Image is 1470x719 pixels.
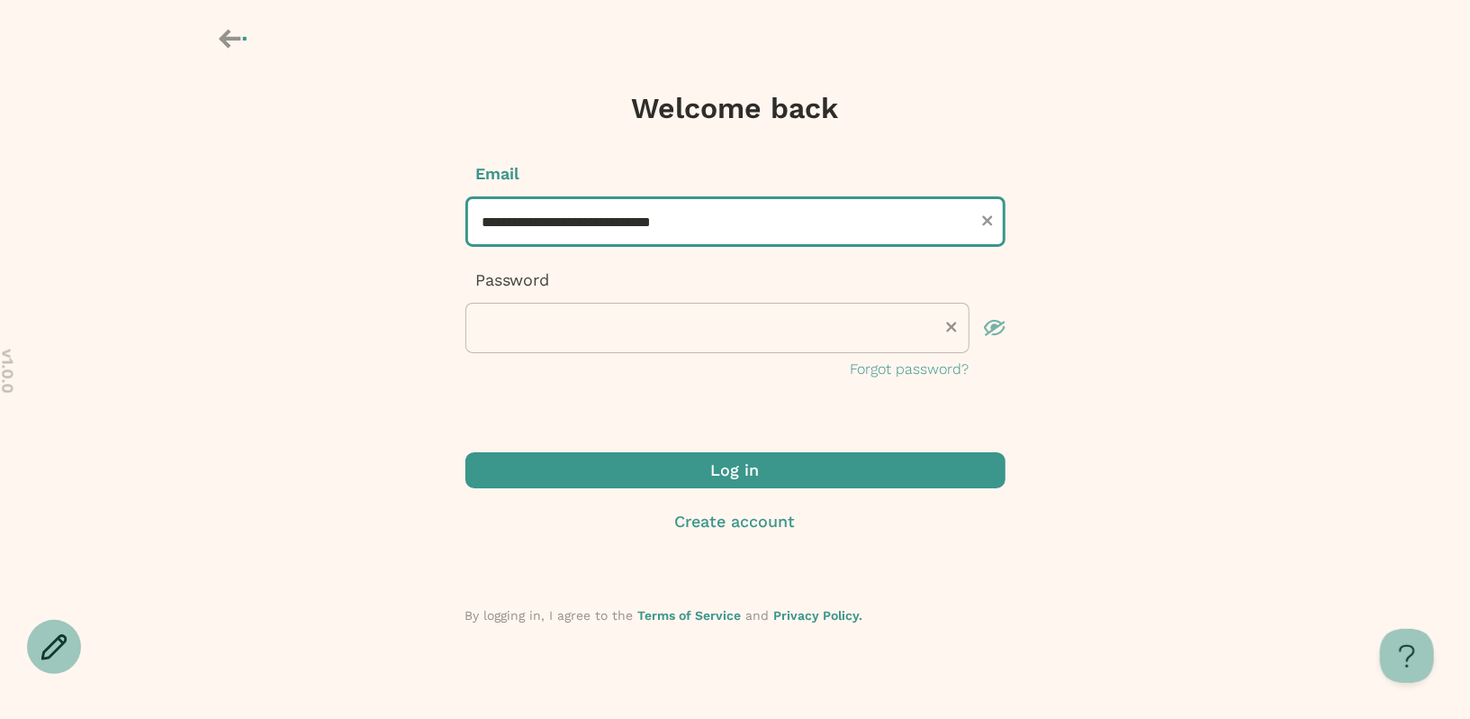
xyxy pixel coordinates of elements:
[632,90,839,126] h1: Welcome back
[465,268,1006,292] p: Password
[465,608,863,623] span: By logging in, I agree to the and
[851,359,969,380] button: Forgot password?
[465,510,1006,533] button: Create account
[638,608,742,623] a: Terms of Service
[465,162,1006,186] p: Email
[465,452,1006,488] button: Log in
[774,608,863,623] a: Privacy Policy.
